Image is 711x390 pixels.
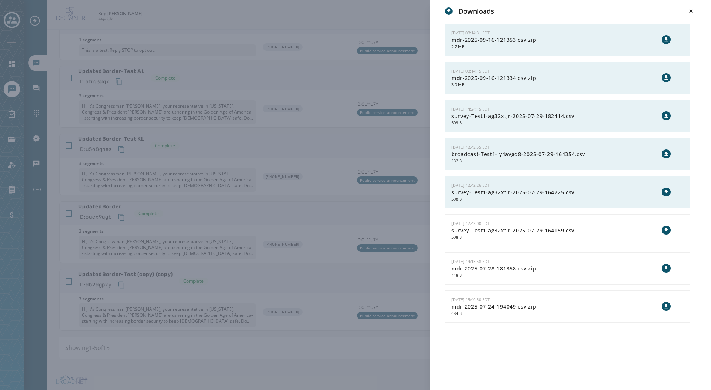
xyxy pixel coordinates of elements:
[451,221,490,226] span: [DATE] 12:42:00 EDT
[451,303,648,310] span: mdr-2025-07-24-194049.csv.zip
[451,151,648,158] span: broadcast-Test1-ly4avgq8-2025-07-29-164354.csv
[451,297,490,302] span: [DATE] 15:40:50 EDT
[451,82,648,88] span: 3.0 MB
[451,259,490,264] span: [DATE] 14:13:58 EDT
[451,234,648,241] span: 508 B
[451,144,490,150] span: [DATE] 12:43:55 EDT
[451,30,490,36] span: [DATE] 08:14:31 EDT
[451,227,648,234] span: survey-Test1-ag32xtjr-2025-07-29-164159.csv
[451,68,490,74] span: [DATE] 08:14:15 EDT
[451,182,490,188] span: [DATE] 12:42:26 EDT
[451,196,648,202] span: 508 B
[451,74,648,82] span: mdr-2025-09-16-121334.csv.zip
[451,120,648,126] span: 509 B
[458,6,494,16] h3: Downloads
[451,158,648,164] span: 132 B
[451,310,648,317] span: 484 B
[451,44,648,50] span: 2.7 MB
[451,106,490,112] span: [DATE] 14:24:15 EDT
[451,265,648,272] span: mdr-2025-07-28-181358.csv.zip
[451,36,648,44] span: mdr-2025-09-16-121353.csv.zip
[451,112,648,120] span: survey-Test1-ag32xtjr-2025-07-29-182414.csv
[451,272,648,279] span: 148 B
[451,189,648,196] span: survey-Test1-ag32xtjr-2025-07-29-164225.csv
